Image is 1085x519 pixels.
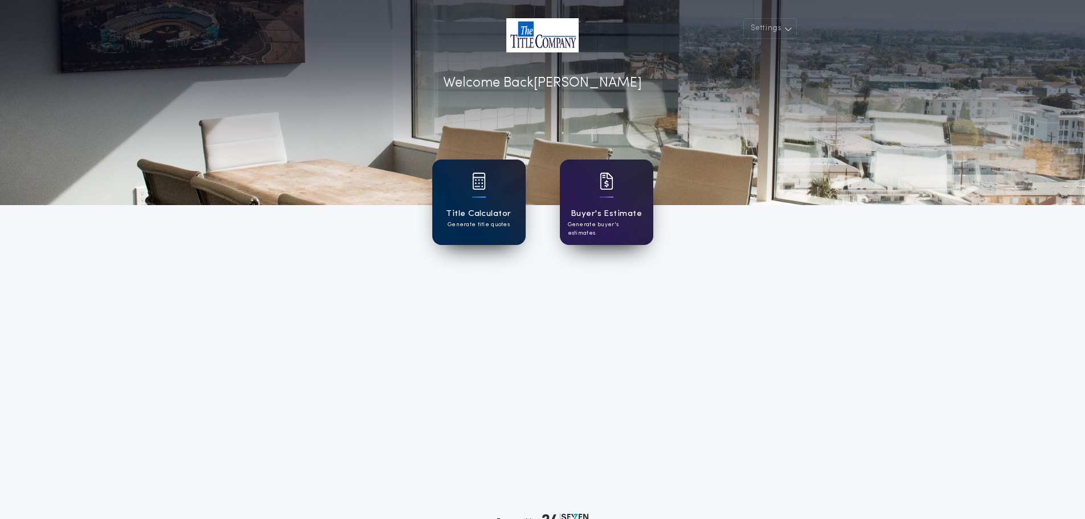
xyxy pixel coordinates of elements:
img: card icon [472,173,486,190]
p: Welcome Back [PERSON_NAME] [443,73,642,93]
img: account-logo [506,18,579,52]
img: card icon [600,173,613,190]
a: card iconBuyer's EstimateGenerate buyer's estimates [560,160,653,245]
button: Settings [743,18,797,39]
p: Generate buyer's estimates [568,220,645,238]
h1: Buyer's Estimate [571,207,642,220]
a: card iconTitle CalculatorGenerate title quotes [432,160,526,245]
h1: Title Calculator [446,207,511,220]
p: Generate title quotes [448,220,510,229]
